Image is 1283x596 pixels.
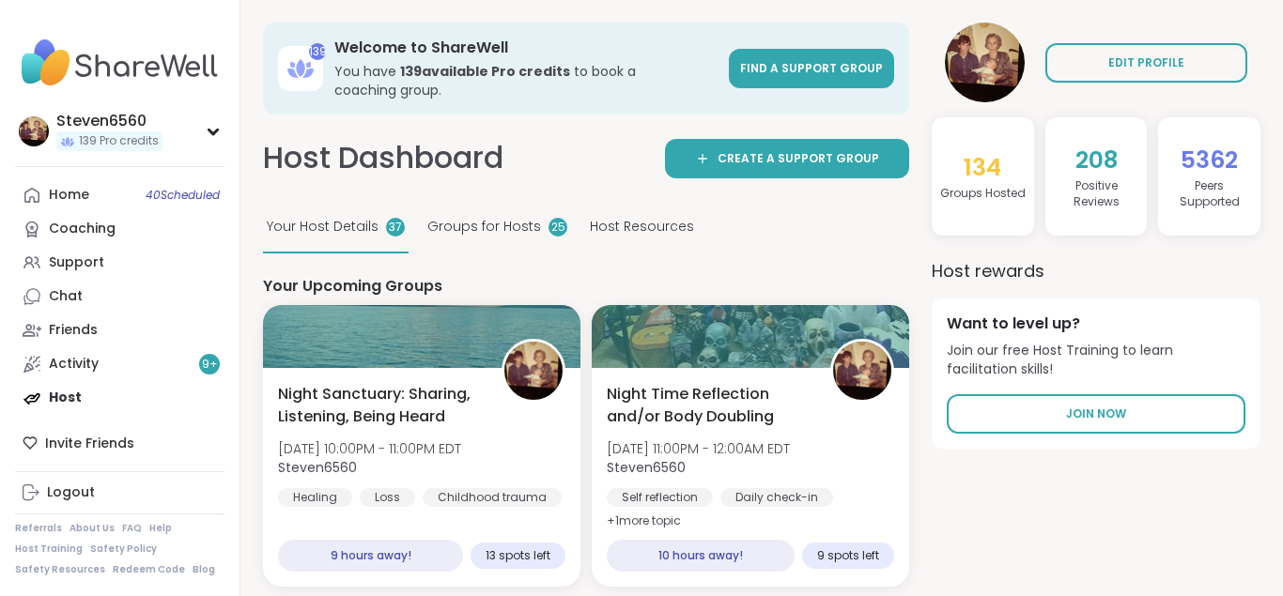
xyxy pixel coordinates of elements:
div: Chat [49,287,83,306]
span: 13 spots left [486,548,550,563]
div: 9 hours away! [278,540,463,572]
h3: Welcome to ShareWell [334,38,718,58]
div: Friends [49,321,98,340]
div: Daily check-in [720,488,833,507]
a: Support [15,246,224,280]
img: Steven6560 [945,23,1025,102]
span: Host Resources [590,217,694,237]
a: EDIT PROFILE [1045,43,1247,83]
h3: You have to book a coaching group. [334,62,718,99]
span: Night Time Reflection and/or Body Doubling [607,383,810,428]
a: Activity9+ [15,347,224,381]
a: Logout [15,476,224,510]
a: FAQ [122,522,142,535]
div: Activity [49,355,99,374]
a: Chat [15,280,224,313]
span: 9 spots left [817,548,879,563]
h4: Want to level up? [947,313,1245,334]
div: Invite Friends [15,426,224,460]
div: Logout [47,483,95,502]
span: 40 Scheduled [146,188,220,203]
span: [DATE] 10:00PM - 11:00PM EDT [278,439,461,458]
span: 5362 [1181,144,1238,176]
span: 208 [1075,144,1118,176]
div: 139 [309,43,326,60]
div: Healing [278,488,352,507]
span: Groups for Hosts [427,217,541,237]
img: Steven6560 [19,116,49,146]
img: ShareWell Nav Logo [15,30,224,96]
span: Night Sanctuary: Sharing, Listening, Being Heard [278,383,481,428]
b: Steven6560 [278,458,357,477]
b: Steven6560 [607,458,686,477]
iframe: Spotlight [206,222,221,237]
a: Join Now [947,394,1245,434]
div: Childhood trauma [423,488,562,507]
span: 139 Pro credits [79,133,159,149]
a: Referrals [15,522,62,535]
div: 25 [549,218,567,237]
span: EDIT PROFILE [1108,54,1184,71]
a: Host Training [15,543,83,556]
h4: Your Upcoming Groups [263,276,909,297]
div: 37 [386,218,405,237]
div: Loss [360,488,415,507]
span: 9 + [202,357,218,373]
span: [DATE] 11:00PM - 12:00AM EDT [607,439,790,458]
h4: Peers Supported [1166,178,1253,210]
a: Friends [15,313,224,347]
a: About Us [70,522,115,535]
h1: Host Dashboard [263,137,503,179]
img: Steven6560 [833,342,891,400]
a: Redeem Code [113,563,185,576]
div: Self reflection [607,488,713,507]
a: Safety Resources [15,563,105,576]
h4: Positive Review s [1053,178,1140,210]
span: Find a support group [740,60,883,76]
div: Coaching [49,220,116,238]
h4: Groups Hosted [940,186,1026,202]
a: Help [149,522,172,535]
span: Join our free Host Training to learn facilitation skills! [947,342,1245,378]
span: Join Now [1066,405,1126,422]
span: 134 [964,151,1001,184]
div: Home [49,186,89,205]
span: Create a support group [718,150,879,167]
img: Steven6560 [504,342,563,400]
a: Safety Policy [90,543,157,556]
div: Support [49,253,104,272]
div: Steven6560 [56,111,162,131]
span: Your Host Details [267,217,379,237]
a: Find a support group [729,49,894,88]
b: 139 available Pro credit s [400,62,570,81]
a: Home40Scheduled [15,178,224,212]
a: Create a support group [665,139,909,178]
a: Blog [193,563,215,576]
div: 10 hours away! [607,540,795,572]
a: Coaching [15,212,224,246]
h3: Host rewards [932,258,1260,283]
